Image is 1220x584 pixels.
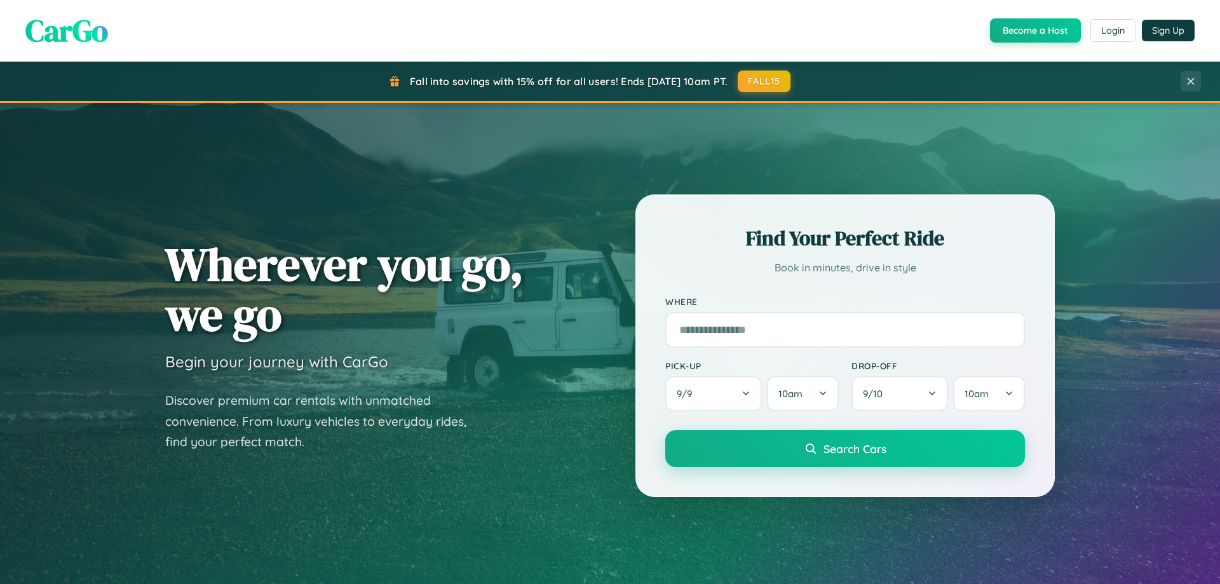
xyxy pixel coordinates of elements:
[823,442,886,456] span: Search Cars
[738,71,791,92] button: FALL15
[165,239,524,339] h1: Wherever you go, we go
[1090,19,1135,42] button: Login
[665,224,1025,252] h2: Find Your Perfect Ride
[863,388,889,400] span: 9 / 10
[677,388,698,400] span: 9 / 9
[990,18,1081,43] button: Become a Host
[665,430,1025,467] button: Search Cars
[778,388,803,400] span: 10am
[851,360,1025,371] label: Drop-off
[665,376,762,411] button: 9/9
[410,75,728,88] span: Fall into savings with 15% off for all users! Ends [DATE] 10am PT.
[165,390,483,452] p: Discover premium car rentals with unmatched convenience. From luxury vehicles to everyday rides, ...
[665,296,1025,307] label: Where
[953,376,1025,411] button: 10am
[25,10,108,51] span: CarGo
[165,352,388,371] h3: Begin your journey with CarGo
[851,376,948,411] button: 9/10
[1142,20,1195,41] button: Sign Up
[965,388,989,400] span: 10am
[665,360,839,371] label: Pick-up
[665,259,1025,277] p: Book in minutes, drive in style
[767,376,839,411] button: 10am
